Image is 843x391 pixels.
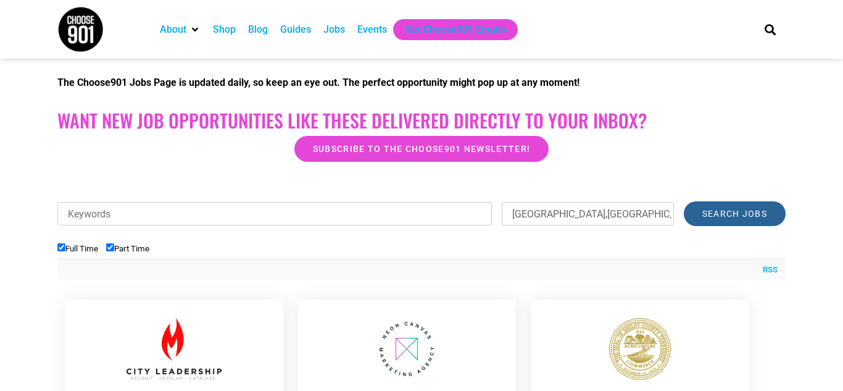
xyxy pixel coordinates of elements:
[213,22,236,37] a: Shop
[154,19,207,40] div: About
[57,109,786,132] h2: Want New Job Opportunities like these Delivered Directly to your Inbox?
[154,19,744,40] nav: Main nav
[57,243,65,251] input: Full Time
[57,77,579,88] strong: The Choose901 Jobs Page is updated daily, so keep an eye out. The perfect opportunity might pop u...
[248,22,268,37] a: Blog
[313,145,530,153] span: Subscribe to the Choose901 newsletter!
[280,22,311,37] a: Guides
[294,136,549,162] a: Subscribe to the Choose901 newsletter!
[57,202,492,225] input: Keywords
[405,22,505,37] a: Get Choose901 Emails
[106,243,114,251] input: Part Time
[106,244,149,253] label: Part Time
[502,202,674,225] input: Location
[323,22,345,37] a: Jobs
[757,264,778,276] a: RSS
[57,244,98,253] label: Full Time
[357,22,387,37] a: Events
[684,201,786,226] input: Search Jobs
[160,22,186,37] a: About
[760,19,781,40] div: Search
